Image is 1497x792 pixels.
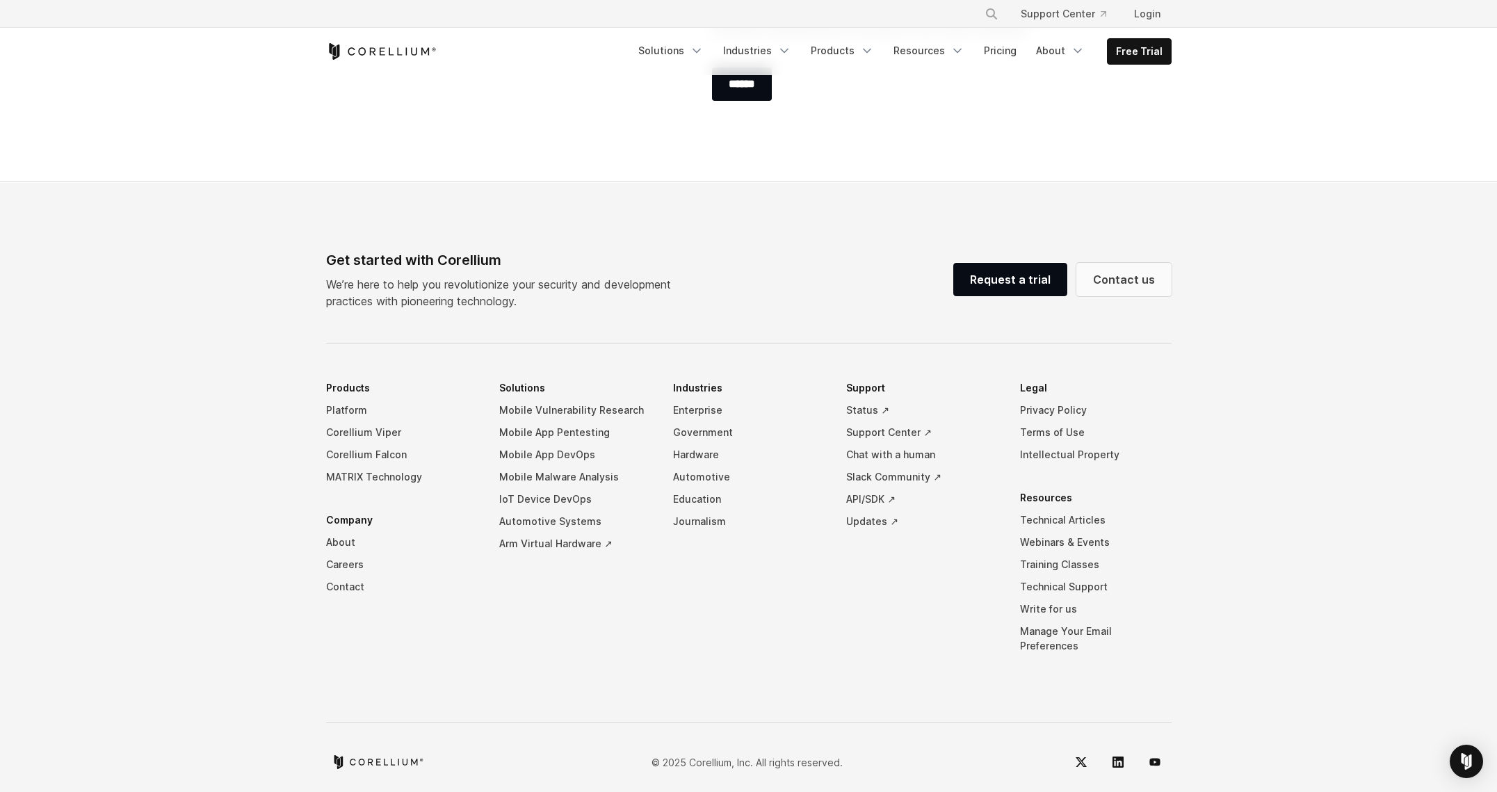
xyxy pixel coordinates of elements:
[326,250,682,270] div: Get started with Corellium
[499,421,651,444] a: Mobile App Pentesting
[846,399,998,421] a: Status ↗
[953,263,1067,296] a: Request a trial
[499,533,651,555] a: Arm Virtual Hardware ↗
[499,488,651,510] a: IoT Device DevOps
[1028,38,1093,63] a: About
[1138,745,1172,779] a: YouTube
[326,421,478,444] a: Corellium Viper
[846,488,998,510] a: API/SDK ↗
[673,421,825,444] a: Government
[1020,399,1172,421] a: Privacy Policy
[326,43,437,60] a: Corellium Home
[976,38,1025,63] a: Pricing
[326,276,682,309] p: We’re here to help you revolutionize your security and development practices with pioneering tech...
[846,444,998,466] a: Chat with a human
[332,755,424,769] a: Corellium home
[326,531,478,553] a: About
[1020,553,1172,576] a: Training Classes
[1065,745,1098,779] a: Twitter
[326,466,478,488] a: MATRIX Technology
[673,444,825,466] a: Hardware
[979,1,1004,26] button: Search
[1020,598,1172,620] a: Write for us
[1020,444,1172,466] a: Intellectual Property
[1101,745,1135,779] a: LinkedIn
[630,38,1172,65] div: Navigation Menu
[846,466,998,488] a: Slack Community ↗
[673,466,825,488] a: Automotive
[326,399,478,421] a: Platform
[1123,1,1172,26] a: Login
[968,1,1172,26] div: Navigation Menu
[499,399,651,421] a: Mobile Vulnerability Research
[846,510,998,533] a: Updates ↗
[1020,531,1172,553] a: Webinars & Events
[673,399,825,421] a: Enterprise
[326,377,1172,678] div: Navigation Menu
[1020,620,1172,657] a: Manage Your Email Preferences
[326,553,478,576] a: Careers
[1020,576,1172,598] a: Technical Support
[1020,421,1172,444] a: Terms of Use
[326,576,478,598] a: Contact
[1108,39,1171,64] a: Free Trial
[1450,745,1483,778] div: Open Intercom Messenger
[673,488,825,510] a: Education
[846,421,998,444] a: Support Center ↗
[499,510,651,533] a: Automotive Systems
[1010,1,1117,26] a: Support Center
[1076,263,1172,296] a: Contact us
[630,38,712,63] a: Solutions
[499,444,651,466] a: Mobile App DevOps
[652,755,843,770] p: © 2025 Corellium, Inc. All rights reserved.
[673,510,825,533] a: Journalism
[802,38,882,63] a: Products
[326,444,478,466] a: Corellium Falcon
[715,38,800,63] a: Industries
[1020,509,1172,531] a: Technical Articles
[499,466,651,488] a: Mobile Malware Analysis
[885,38,973,63] a: Resources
